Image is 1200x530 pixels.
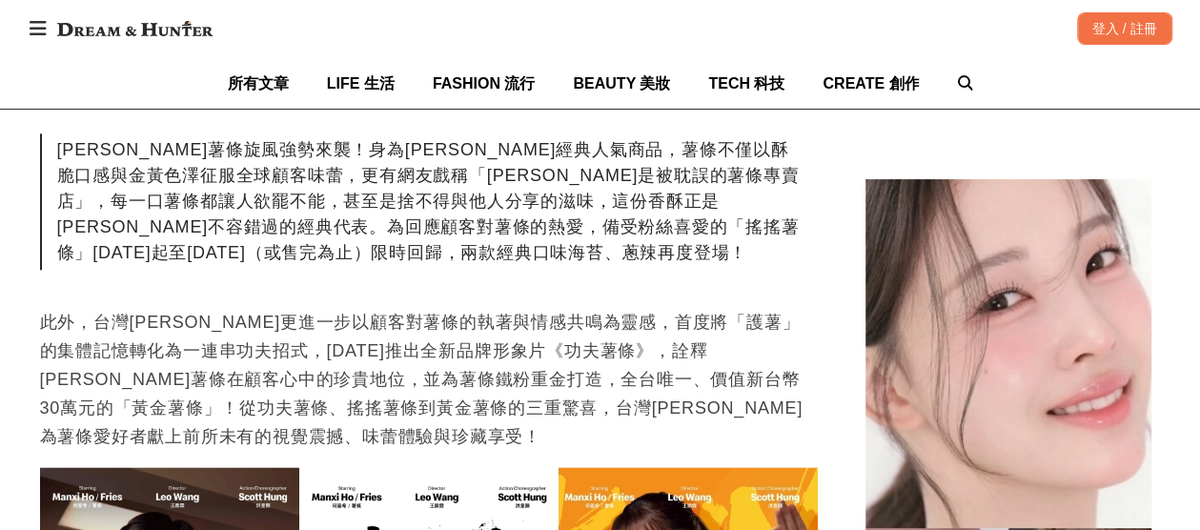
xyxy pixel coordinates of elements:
[327,75,395,92] span: LIFE 生活
[327,58,395,109] a: LIFE 生活
[823,58,919,109] a: CREATE 創作
[573,75,670,92] span: BEAUTY 美妝
[228,75,289,92] span: 所有文章
[823,75,919,92] span: CREATE 創作
[433,58,536,109] a: FASHION 流行
[433,75,536,92] span: FASHION 流行
[1077,12,1172,45] div: 登入 / 註冊
[228,58,289,109] a: 所有文章
[573,58,670,109] a: BEAUTY 美妝
[40,133,818,270] div: [PERSON_NAME]薯條旋風強勢來襲！身為[PERSON_NAME]經典人氣商品，薯條不僅以酥脆口感與金黃色澤征服全球顧客味蕾，更有網友戲稱「[PERSON_NAME]是被耽誤的薯條專賣店...
[708,58,784,109] a: TECH 科技
[708,75,784,92] span: TECH 科技
[48,11,222,46] img: Dream & Hunter
[40,308,818,451] p: 此外，台灣[PERSON_NAME]更進一步以顧客對薯條的執著與情感共鳴為靈感，首度將「護薯」的集體記憶轉化為一連串功夫招式，[DATE]推出全新品牌形象片《功夫薯條》，詮釋[PERSON_NA...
